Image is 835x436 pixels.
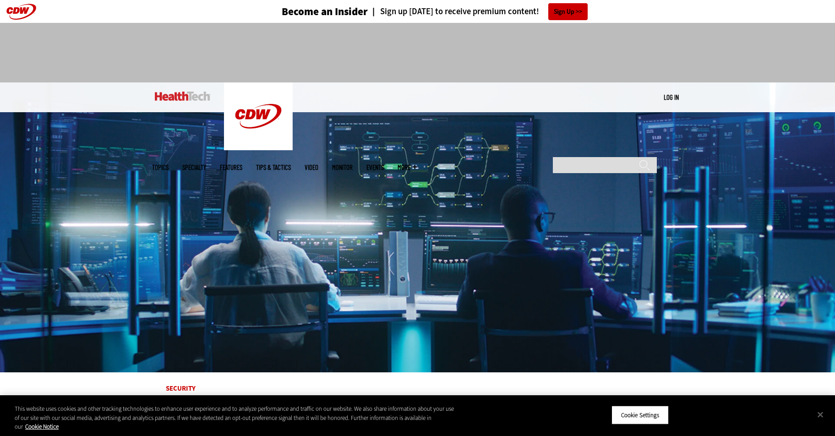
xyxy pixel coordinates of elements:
[664,93,679,101] a: Log in
[548,3,588,20] a: Sign Up
[25,423,59,431] a: More information about your privacy
[220,164,242,171] a: Features
[282,6,368,17] h3: Become an Insider
[810,404,830,425] button: Close
[398,164,417,171] span: More
[251,32,584,73] iframe: advertisement
[182,164,206,171] span: Specialty
[305,164,318,171] a: Video
[664,93,679,102] div: User menu
[15,404,459,431] div: This website uses cookies and other tracking technologies to enhance user experience and to analy...
[224,82,293,150] img: Home
[366,164,384,171] a: Events
[166,384,196,393] a: Security
[256,164,291,171] a: Tips & Tactics
[247,6,368,17] a: Become an Insider
[611,405,669,425] button: Cookie Settings
[224,143,293,153] a: CDW
[152,164,169,171] span: Topics
[368,7,539,16] a: Sign up [DATE] to receive premium content!
[155,92,210,101] img: Home
[332,164,353,171] a: MonITor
